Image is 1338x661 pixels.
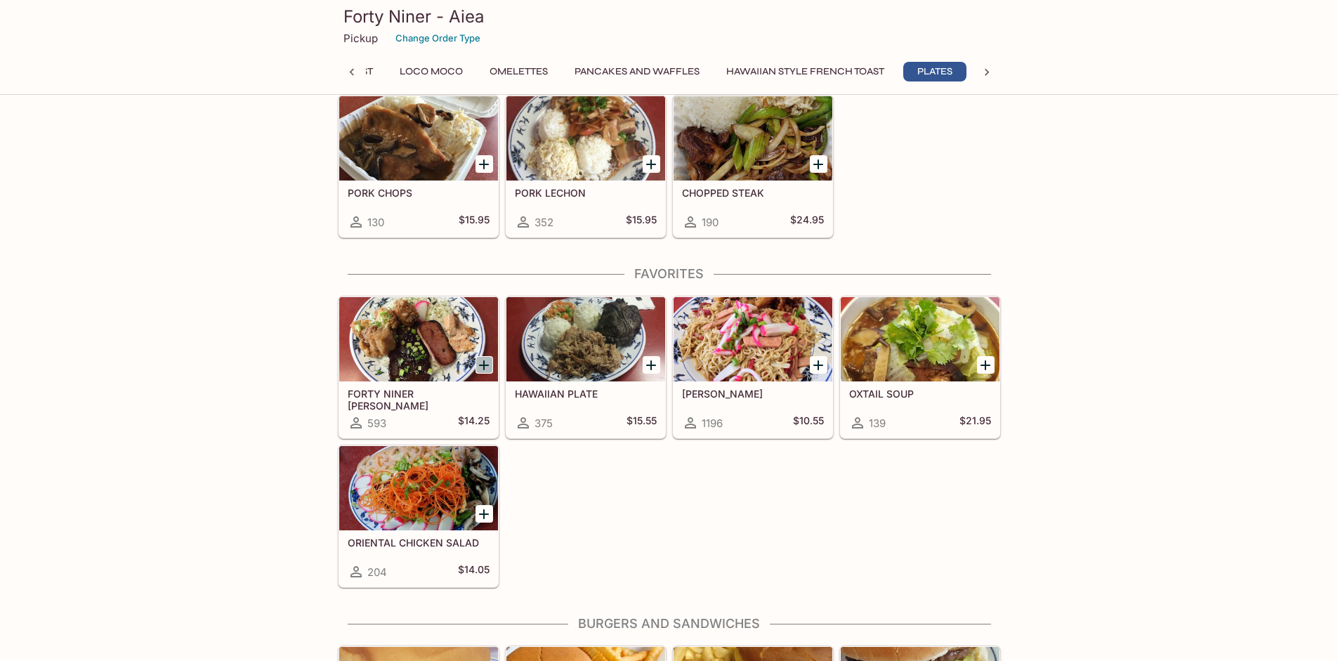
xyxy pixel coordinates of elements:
[339,445,499,587] a: ORIENTAL CHICKEN SALAD204$14.05
[793,414,824,431] h5: $10.55
[339,96,499,237] a: PORK CHOPS130$15.95
[790,214,824,230] h5: $24.95
[869,417,886,430] span: 139
[567,62,707,81] button: Pancakes and Waffles
[515,388,657,400] h5: HAWAIIAN PLATE
[389,27,487,49] button: Change Order Type
[348,187,490,199] h5: PORK CHOPS
[339,446,498,530] div: ORIENTAL CHICKEN SALAD
[343,32,378,45] p: Pickup
[627,414,657,431] h5: $15.55
[977,356,995,374] button: Add OXTAIL SOUP
[339,297,498,381] div: FORTY NINER BENTO
[810,155,827,173] button: Add CHOPPED STEAK
[338,266,1001,282] h4: Favorites
[673,96,833,237] a: CHOPPED STEAK190$24.95
[959,414,991,431] h5: $21.95
[343,6,995,27] h3: Forty Niner - Aiea
[674,297,832,381] div: FRIED SAIMIN
[702,417,723,430] span: 1196
[841,297,999,381] div: OXTAIL SOUP
[810,356,827,374] button: Add FRIED SAIMIN
[482,62,556,81] button: Omelettes
[367,417,386,430] span: 593
[515,187,657,199] h5: PORK LECHON
[338,616,1001,631] h4: Burgers and Sandwiches
[643,356,660,374] button: Add HAWAIIAN PLATE
[674,96,832,181] div: CHOPPED STEAK
[626,214,657,230] h5: $15.95
[506,96,666,237] a: PORK LECHON352$15.95
[719,62,892,81] button: Hawaiian Style French Toast
[348,388,490,411] h5: FORTY NINER [PERSON_NAME]
[459,214,490,230] h5: $15.95
[673,296,833,438] a: [PERSON_NAME]1196$10.55
[475,356,493,374] button: Add FORTY NINER BENTO
[475,155,493,173] button: Add PORK CHOPS
[339,96,498,181] div: PORK CHOPS
[903,62,966,81] button: Plates
[458,563,490,580] h5: $14.05
[840,296,1000,438] a: OXTAIL SOUP139$21.95
[506,297,665,381] div: HAWAIIAN PLATE
[682,187,824,199] h5: CHOPPED STEAK
[458,414,490,431] h5: $14.25
[849,388,991,400] h5: OXTAIL SOUP
[367,565,387,579] span: 204
[506,296,666,438] a: HAWAIIAN PLATE375$15.55
[534,216,553,229] span: 352
[367,216,384,229] span: 130
[348,537,490,549] h5: ORIENTAL CHICKEN SALAD
[475,505,493,523] button: Add ORIENTAL CHICKEN SALAD
[339,296,499,438] a: FORTY NINER [PERSON_NAME]593$14.25
[534,417,553,430] span: 375
[702,216,719,229] span: 190
[682,388,824,400] h5: [PERSON_NAME]
[506,96,665,181] div: PORK LECHON
[643,155,660,173] button: Add PORK LECHON
[392,62,471,81] button: Loco Moco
